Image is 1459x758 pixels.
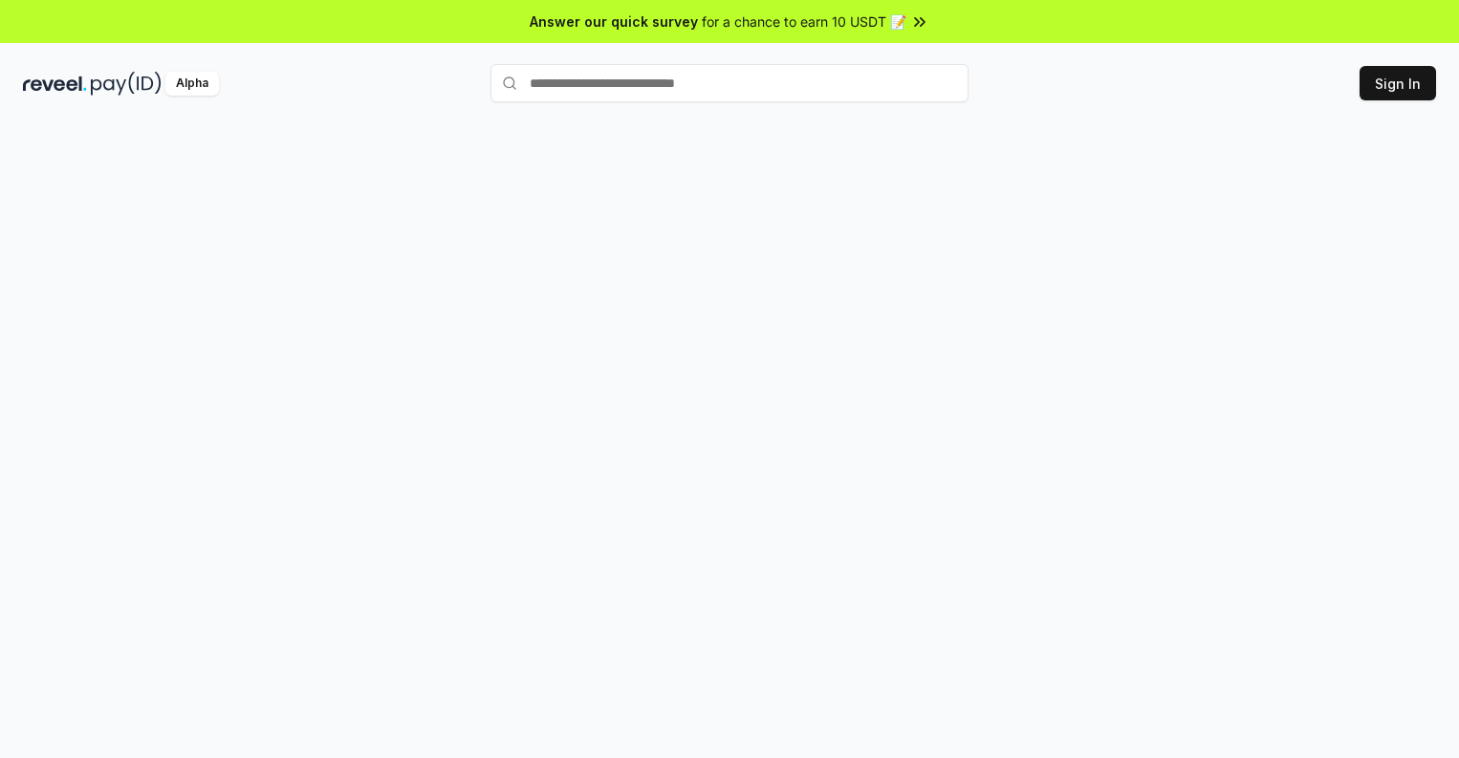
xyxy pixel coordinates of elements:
[23,72,87,96] img: reveel_dark
[165,72,219,96] div: Alpha
[702,11,906,32] span: for a chance to earn 10 USDT 📝
[91,72,162,96] img: pay_id
[1360,66,1436,100] button: Sign In
[530,11,698,32] span: Answer our quick survey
